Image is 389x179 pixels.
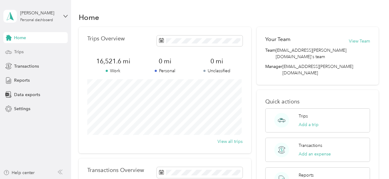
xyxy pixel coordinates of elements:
[265,35,290,43] h2: Your Team
[299,151,331,157] button: Add an expense
[217,138,243,145] button: View all trips
[265,47,276,60] span: Team
[3,170,35,176] button: Help center
[14,77,30,84] span: Reports
[299,121,319,128] button: Add a trip
[299,113,308,119] p: Trips
[355,145,389,179] iframe: Everlance-gr Chat Button Frame
[14,63,39,69] span: Transactions
[79,14,99,21] h1: Home
[20,10,59,16] div: [PERSON_NAME]
[87,68,139,74] p: Work
[139,57,191,65] span: 0 mi
[14,49,24,55] span: Trips
[265,63,282,76] span: Manager
[191,57,243,65] span: 0 mi
[265,99,370,105] p: Quick actions
[14,91,40,98] span: Data exports
[87,57,139,65] span: 16,521.6 mi
[191,68,243,74] p: Unclassified
[14,35,26,41] span: Home
[87,167,144,173] p: Transactions Overview
[87,35,125,42] p: Trips Overview
[349,38,370,44] button: View Team
[299,172,314,178] p: Reports
[299,142,322,149] p: Transactions
[139,68,191,74] p: Personal
[282,64,353,76] span: [EMAIL_ADDRESS][PERSON_NAME][DOMAIN_NAME]
[276,47,370,60] span: [EMAIL_ADDRESS][PERSON_NAME][DOMAIN_NAME]'s team
[20,18,53,22] div: Personal dashboard
[14,106,30,112] span: Settings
